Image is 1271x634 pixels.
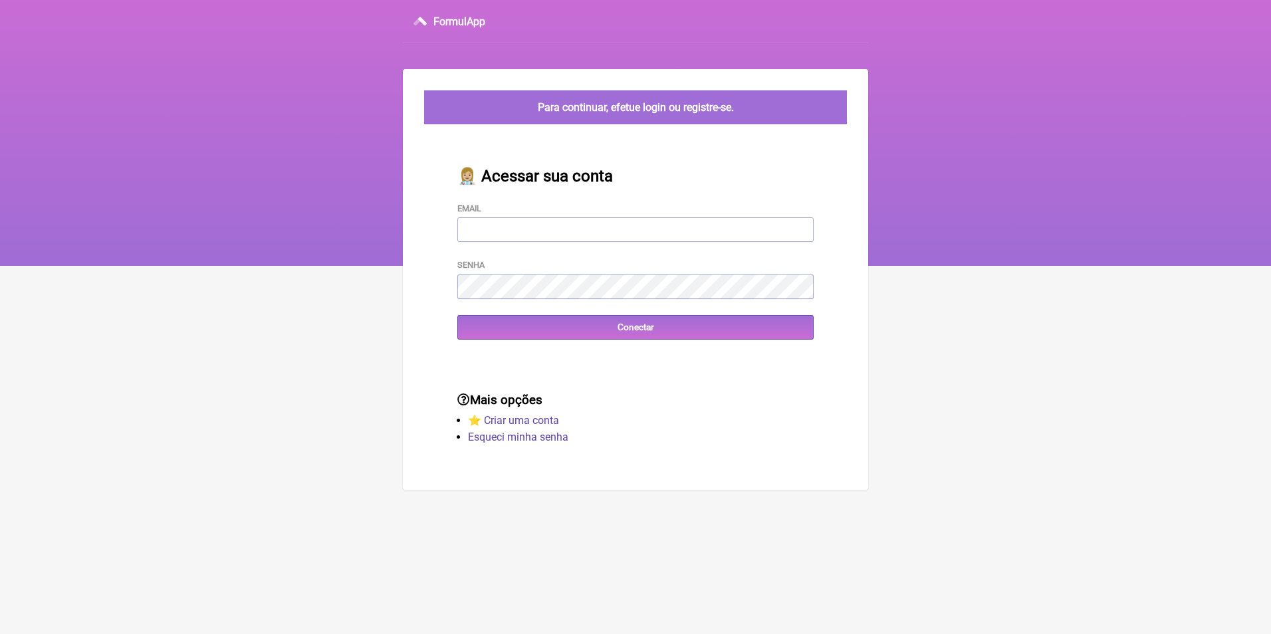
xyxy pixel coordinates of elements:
a: ⭐️ Criar uma conta [468,414,559,427]
a: Esqueci minha senha [468,431,568,443]
input: Conectar [457,315,814,340]
h3: Mais opções [457,393,814,407]
label: Senha [457,260,485,270]
h3: FormulApp [433,15,485,28]
h2: 👩🏼‍⚕️ Acessar sua conta [457,167,814,185]
label: Email [457,203,481,213]
div: Para continuar, efetue login ou registre-se. [424,90,847,124]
